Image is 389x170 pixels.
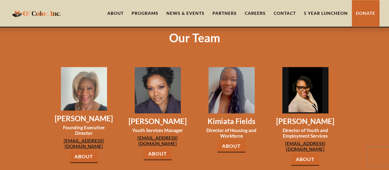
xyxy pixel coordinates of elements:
[202,127,261,138] h3: Director of Housing and Workforce
[54,138,114,149] a: [EMAIL_ADDRESS][DOMAIN_NAME]
[276,140,335,151] a: [EMAIL_ADDRESS][DOMAIN_NAME]
[291,153,319,166] a: About
[128,116,188,126] h3: [PERSON_NAME]
[10,6,62,20] a: home
[276,116,335,126] h3: [PERSON_NAME]
[132,10,158,16] div: Programs
[144,147,172,160] a: About
[128,135,188,146] a: [EMAIL_ADDRESS][DOMAIN_NAME]
[202,116,261,126] h3: Kimiata Fields
[169,31,220,44] h1: Our Team
[54,124,114,135] h3: Founding Executive Director
[54,114,114,123] h3: [PERSON_NAME]
[217,140,245,152] a: About
[128,127,188,133] h3: Youth Services Manager
[70,150,98,163] a: About
[276,127,335,138] h3: Director of Youth and Employment Services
